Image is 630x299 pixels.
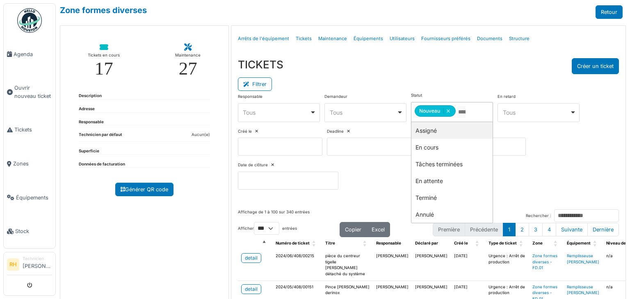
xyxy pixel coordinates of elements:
div: Terminé [411,189,493,206]
span: Équipement [567,241,591,245]
button: 2 [515,223,529,236]
span: Titre [325,241,335,245]
div: 27 [179,59,197,78]
button: 1 [503,223,516,236]
span: Numéro de ticket: Activate to sort [312,237,317,250]
a: Agenda [4,37,55,71]
span: Zones [13,160,52,168]
div: Maintenance [175,51,201,59]
span: Créé le [454,241,468,245]
img: Badge_color-CXgf-gQk.svg [17,8,42,33]
div: detail [245,254,258,262]
span: Déclaré par [415,241,438,245]
a: Ouvrir nouveau ticket [4,71,55,113]
dt: Responsable [79,119,104,125]
a: Structure [506,29,533,48]
div: Tickets en cours [88,51,120,59]
td: pièce du centreur tigelle [PERSON_NAME] détaché du système [322,250,373,281]
li: [PERSON_NAME] [23,256,52,273]
div: Tâches terminées [411,156,493,172]
nav: pagination [433,223,619,236]
button: Créer un ticket [572,58,619,74]
dt: Données de facturation [79,161,125,168]
a: Zone formes diverses [60,5,147,15]
a: Équipements [350,29,386,48]
span: Stock [15,227,52,235]
span: Excel [372,227,385,233]
button: 3 [529,223,543,236]
button: Next [556,223,588,236]
button: Remove item: 'new' [443,108,453,114]
span: Numéro de ticket [276,241,310,245]
a: Remplisseuse [PERSON_NAME] [567,254,599,264]
button: 4 [542,223,556,236]
div: Technicien [23,256,52,262]
span: Type de ticket: Activate to sort [519,237,524,250]
span: Responsable [376,241,401,245]
label: Demandeur [324,94,347,100]
button: Excel [366,222,390,237]
label: Créé le [238,129,252,135]
a: Stock [4,215,55,249]
dt: Description [79,93,102,99]
div: Tous [503,108,570,117]
label: Afficher entrées [238,222,297,235]
button: Copier [340,222,367,237]
td: 2024/06/408/00215 [272,250,322,281]
button: Filtrer [238,77,272,91]
a: Utilisateurs [386,29,418,48]
a: Maintenance [315,29,350,48]
div: Affichage de 1 à 100 sur 340 entrées [238,209,310,222]
a: Zones [4,147,55,181]
dd: Aucun(e) [192,132,210,138]
a: Tickets [292,29,315,48]
span: Ouvrir nouveau ticket [14,84,52,100]
span: Équipements [16,194,52,202]
a: detail [241,253,261,263]
div: Tous [330,108,397,117]
span: Zone: Activate to sort [554,237,559,250]
div: Annulé [411,206,493,223]
div: En attente [411,172,493,189]
a: Zone formes diverses - FD.01 [532,254,557,270]
a: RH Technicien[PERSON_NAME] [7,256,52,275]
a: Tickets en cours 17 [81,37,126,84]
h3: TICKETS [238,58,283,71]
div: Tous [243,108,310,117]
dt: Adresse [79,106,95,112]
span: Tickets [14,126,52,134]
a: Documents [474,29,506,48]
label: Deadline [327,129,344,135]
button: Last [587,223,619,236]
div: Nouveau [415,105,456,117]
div: En cours [411,139,493,156]
label: En retard [498,94,516,100]
a: Tickets [4,113,55,147]
dt: Technicien par défaut [79,132,122,141]
td: [PERSON_NAME] [373,250,412,281]
a: Remplisseuse [PERSON_NAME] [567,285,599,295]
a: Retour [596,5,623,19]
td: [DATE] [451,250,485,281]
label: Responsable [238,94,262,100]
li: RH [7,258,19,271]
div: detail [245,285,258,293]
span: Agenda [14,50,52,58]
span: Copier [345,227,361,233]
td: Urgence : Arrêt de production [485,250,529,281]
label: Date de clôture [238,162,268,168]
a: Maintenance 27 [169,37,208,84]
a: Générer QR code [115,183,173,196]
label: Rechercher : [526,213,551,219]
label: Statut [411,93,422,99]
td: [PERSON_NAME] [412,250,451,281]
span: Type de ticket [488,241,517,245]
a: detail [241,284,261,294]
div: 17 [95,59,113,78]
dt: Superficie [79,148,99,154]
span: Créé le: Activate to sort [475,237,480,250]
a: Équipements [4,181,55,215]
input: Tous [457,106,466,118]
a: Fournisseurs préférés [418,29,474,48]
select: Afficherentrées [254,222,279,235]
